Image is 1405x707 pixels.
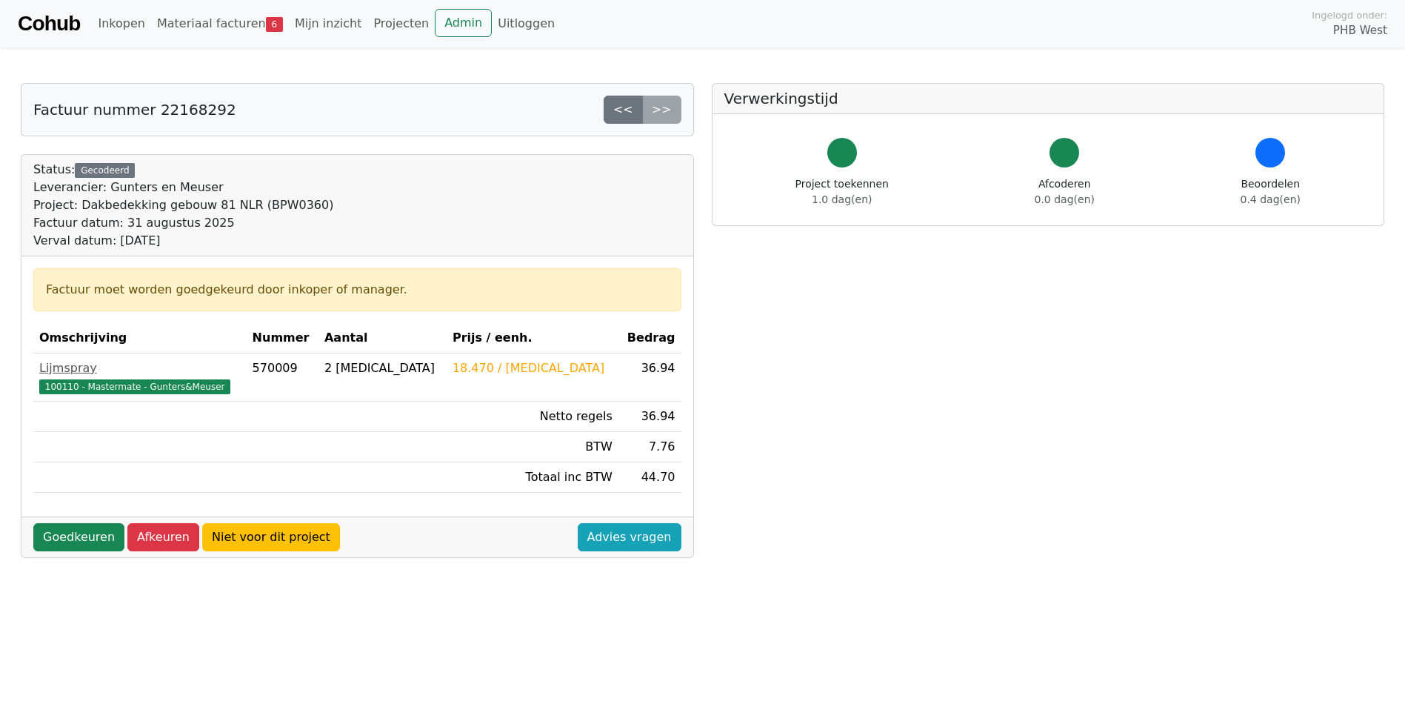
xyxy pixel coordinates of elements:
[812,193,872,205] span: 1.0 dag(en)
[447,323,618,353] th: Prijs / eenh.
[447,432,618,462] td: BTW
[1241,176,1301,208] div: Beoordelen
[1035,193,1095,205] span: 0.0 dag(en)
[33,323,247,353] th: Omschrijving
[618,402,681,432] td: 36.94
[266,17,283,32] span: 6
[1312,8,1387,22] span: Ingelogd onder:
[39,359,241,377] div: Lijmspray
[724,90,1372,107] h5: Verwerkingstijd
[202,523,340,551] a: Niet voor dit project
[618,432,681,462] td: 7.76
[92,9,150,39] a: Inkopen
[33,161,333,250] div: Status:
[447,462,618,493] td: Totaal inc BTW
[39,379,230,394] span: 100110 - Mastermate - Gunters&Meuser
[247,323,318,353] th: Nummer
[492,9,561,39] a: Uitloggen
[33,214,333,232] div: Factuur datum: 31 augustus 2025
[447,402,618,432] td: Netto regels
[18,6,80,42] a: Cohub
[318,323,447,353] th: Aantal
[578,523,681,551] a: Advies vragen
[618,353,681,402] td: 36.94
[453,359,613,377] div: 18.470 / [MEDICAL_DATA]
[127,523,199,551] a: Afkeuren
[618,323,681,353] th: Bedrag
[33,101,236,119] h5: Factuur nummer 22168292
[367,9,435,39] a: Projecten
[151,9,289,39] a: Materiaal facturen6
[247,353,318,402] td: 570009
[324,359,441,377] div: 2 [MEDICAL_DATA]
[435,9,492,37] a: Admin
[1333,22,1387,39] span: PHB West
[33,523,124,551] a: Goedkeuren
[795,176,889,208] div: Project toekennen
[1035,176,1095,208] div: Afcoderen
[618,462,681,493] td: 44.70
[1241,193,1301,205] span: 0.4 dag(en)
[33,232,333,250] div: Verval datum: [DATE]
[46,281,669,299] div: Factuur moet worden goedgekeurd door inkoper of manager.
[33,196,333,214] div: Project: Dakbedekking gebouw 81 NLR (BPW0360)
[39,359,241,395] a: Lijmspray100110 - Mastermate - Gunters&Meuser
[289,9,368,39] a: Mijn inzicht
[75,163,135,178] div: Gecodeerd
[33,179,333,196] div: Leverancier: Gunters en Meuser
[604,96,643,124] a: <<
